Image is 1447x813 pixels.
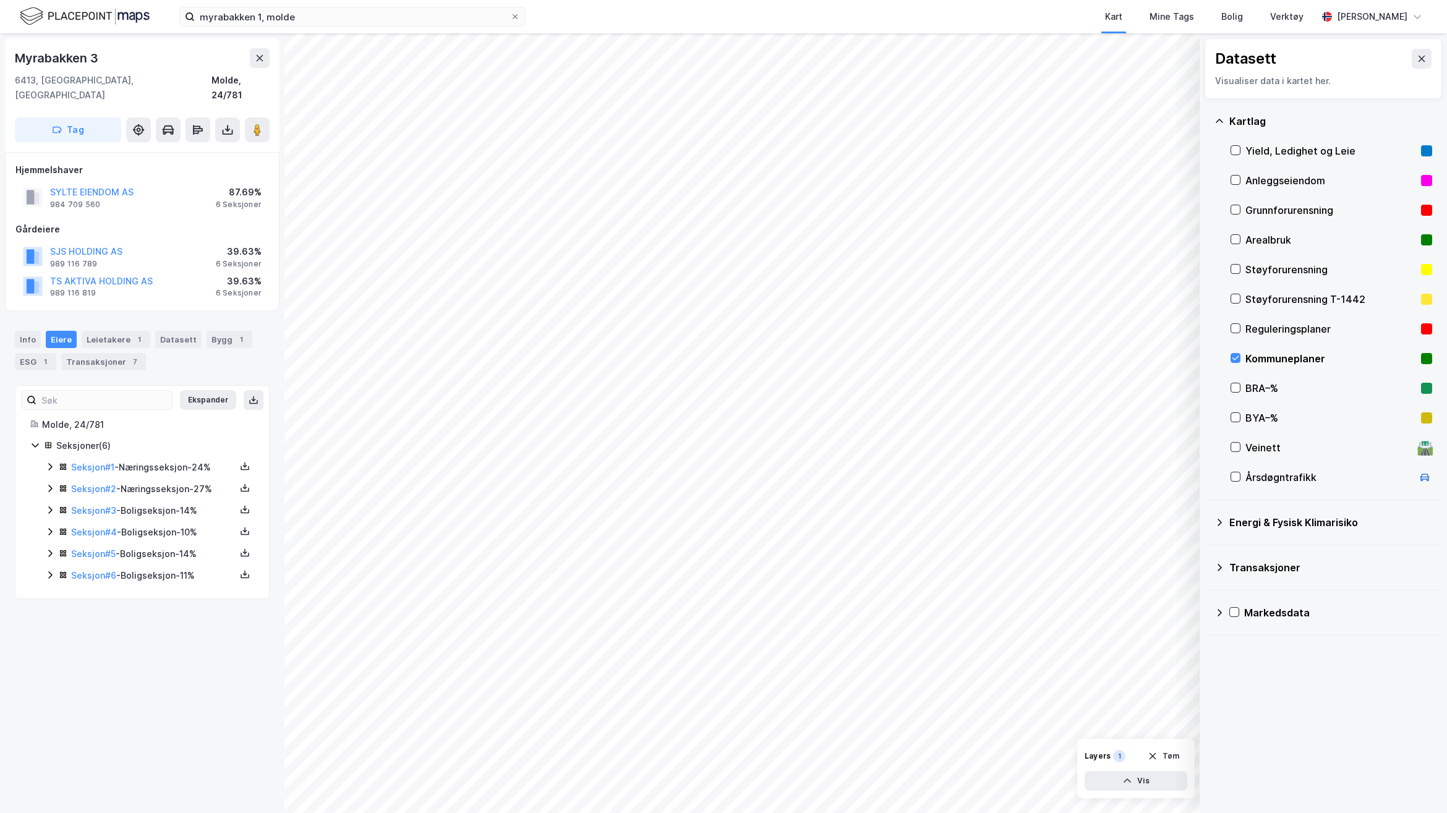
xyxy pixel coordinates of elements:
a: Seksjon#4 [71,527,117,537]
div: 7 [129,355,141,368]
div: Yield, Ledighet og Leie [1245,143,1416,158]
a: Seksjon#2 [71,483,116,494]
img: logo.f888ab2527a4732fd821a326f86c7f29.svg [20,6,150,27]
a: Seksjon#5 [71,548,116,559]
div: Anleggseiendom [1245,173,1416,188]
div: Reguleringsplaner [1245,321,1416,336]
div: 39.63% [216,244,262,259]
div: Visualiser data i kartet her. [1215,74,1432,88]
div: - Boligseksjon - 14% [71,503,236,518]
div: Gårdeiere [15,222,269,237]
div: Støyforurensning [1245,262,1416,277]
div: Leietakere [82,331,150,348]
div: 1 [1113,750,1125,762]
div: Energi & Fysisk Klimarisiko [1229,515,1432,530]
div: 6 Seksjoner [216,259,262,269]
div: Layers [1085,751,1111,761]
div: - Boligseksjon - 14% [71,547,236,561]
div: 1 [235,333,247,346]
div: 87.69% [216,185,262,200]
button: Tag [15,117,121,142]
div: Verktøy [1270,9,1304,24]
div: Info [15,331,41,348]
div: - Boligseksjon - 10% [71,525,236,540]
div: Veinett [1245,440,1412,455]
div: Kommuneplaner [1245,351,1416,366]
div: 984 709 560 [50,200,100,210]
div: 39.63% [216,274,262,289]
div: 989 116 819 [50,288,96,298]
div: Seksjoner ( 6 ) [56,438,254,453]
div: ESG [15,353,56,370]
div: Transaksjoner [61,353,146,370]
div: Kartlag [1229,114,1432,129]
div: Grunnforurensning [1245,203,1416,218]
div: Støyforurensning T-1442 [1245,292,1416,307]
div: 989 116 789 [50,259,97,269]
div: Kart [1105,9,1122,24]
div: BRA–% [1245,381,1416,396]
button: Vis [1085,771,1187,791]
div: Transaksjoner [1229,560,1432,575]
input: Søk [36,391,172,409]
div: [PERSON_NAME] [1337,9,1407,24]
iframe: Chat Widget [1385,754,1447,813]
button: Ekspander [180,390,236,410]
div: 6413, [GEOGRAPHIC_DATA], [GEOGRAPHIC_DATA] [15,73,211,103]
div: Molde, 24/781 [42,417,254,432]
div: 1 [133,333,145,346]
input: Søk på adresse, matrikkel, gårdeiere, leietakere eller personer [195,7,510,26]
div: Datasett [1215,49,1276,69]
a: Seksjon#1 [71,462,114,472]
div: Eiere [46,331,77,348]
div: - Boligseksjon - 11% [71,568,236,583]
div: Kontrollprogram for chat [1385,754,1447,813]
div: BYA–% [1245,411,1416,425]
div: - Næringsseksjon - 27% [71,482,236,496]
div: Arealbruk [1245,232,1416,247]
div: Markedsdata [1244,605,1432,620]
div: Hjemmelshaver [15,163,269,177]
div: Årsdøgntrafikk [1245,470,1412,485]
div: Molde, 24/781 [211,73,270,103]
div: Bygg [207,331,252,348]
div: 1 [39,355,51,368]
div: Mine Tags [1150,9,1194,24]
a: Seksjon#3 [71,505,116,516]
a: Seksjon#6 [71,570,116,581]
button: Tøm [1140,746,1187,766]
div: 🛣️ [1417,440,1433,456]
div: Myrabakken 3 [15,48,101,68]
div: Bolig [1221,9,1243,24]
div: Datasett [155,331,202,348]
div: - Næringsseksjon - 24% [71,460,236,475]
div: 6 Seksjoner [216,288,262,298]
div: 6 Seksjoner [216,200,262,210]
